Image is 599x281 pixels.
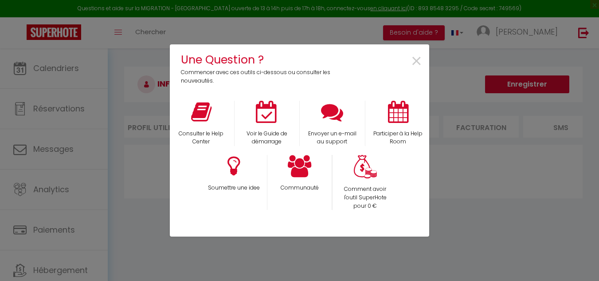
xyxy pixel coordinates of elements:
[207,184,261,192] p: Soumettre une idee
[305,130,360,146] p: Envoyer un e-mail au support
[240,130,294,146] p: Voir le Guide de démarrage
[354,155,377,178] img: Money bag
[181,68,337,85] p: Commencer avec ces outils ci-dessous ou consulter les nouveautés.
[411,47,423,75] span: ×
[181,51,337,68] h4: Une Question ?
[174,130,228,146] p: Consulter le Help Center
[339,185,392,210] p: Comment avoir l'outil SuperHote pour 0 €
[273,184,326,192] p: Communauté
[411,51,423,71] button: Close
[371,130,425,146] p: Participer à la Help Room
[562,244,599,281] iframe: LiveChat chat widget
